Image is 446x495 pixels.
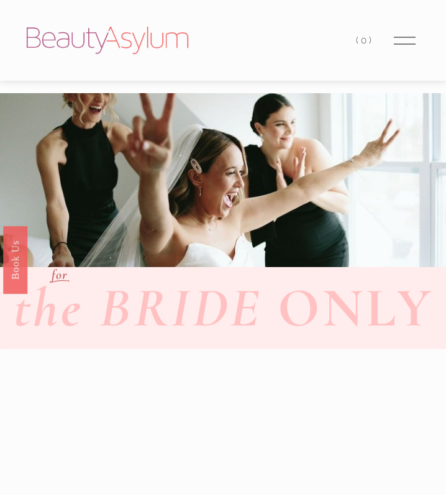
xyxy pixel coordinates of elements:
span: ( [356,35,361,46]
a: Book Us [3,225,27,293]
strong: ONLY [278,275,434,341]
img: Beauty Asylum | Bridal Hair &amp; Makeup Charlotte &amp; Atlanta [27,27,188,54]
a: 0 items in cart [356,32,373,49]
em: for [52,266,68,283]
span: 0 [361,35,369,46]
em: the BRIDE [14,275,262,341]
span: ) [369,35,374,46]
